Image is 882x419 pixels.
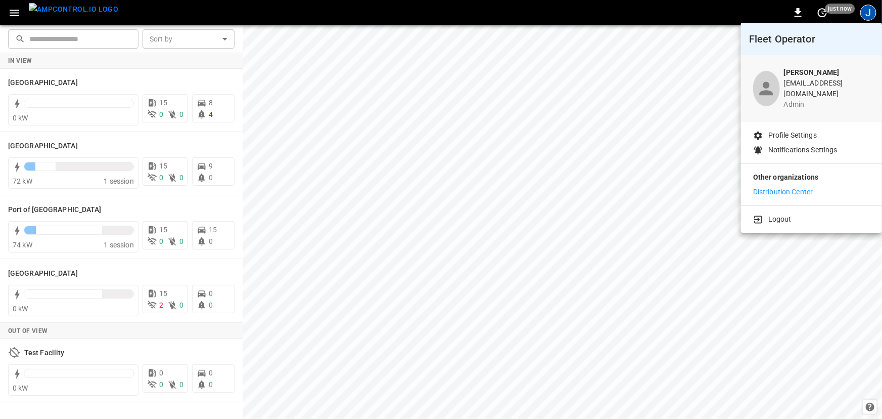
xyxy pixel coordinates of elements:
[784,99,870,110] p: admin
[784,78,870,99] p: [EMAIL_ADDRESS][DOMAIN_NAME]
[768,130,817,141] p: Profile Settings
[753,172,870,187] p: Other organizations
[753,71,780,106] div: profile-icon
[753,187,813,197] p: Distribution Center
[749,31,874,47] h6: Fleet Operator
[768,145,838,155] p: Notifications Settings
[784,68,840,76] b: [PERSON_NAME]
[768,214,792,225] p: Logout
